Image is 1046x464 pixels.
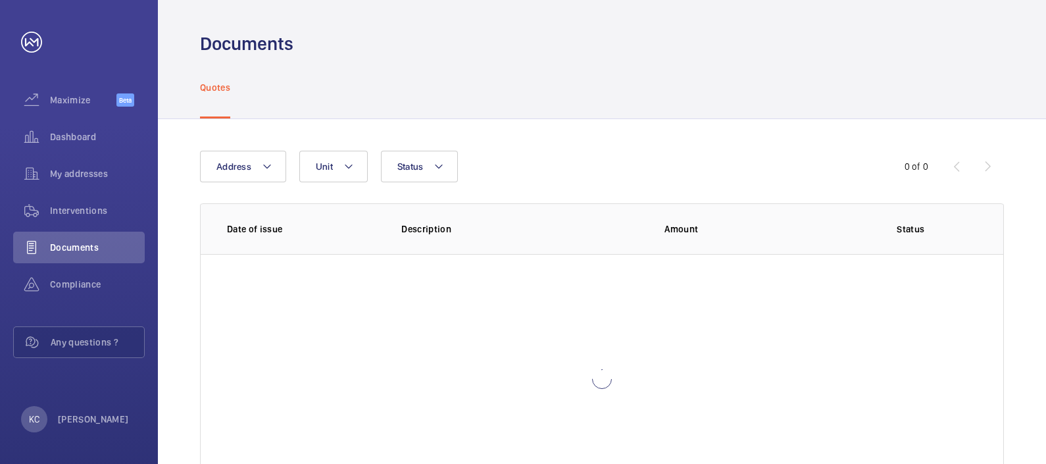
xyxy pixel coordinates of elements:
[905,160,928,173] div: 0 of 0
[50,167,145,180] span: My addresses
[299,151,368,182] button: Unit
[50,204,145,217] span: Interventions
[50,93,116,107] span: Maximize
[29,413,39,426] p: KC
[200,151,286,182] button: Address
[216,161,251,172] span: Address
[50,278,145,291] span: Compliance
[50,130,145,143] span: Dashboard
[316,161,333,172] span: Unit
[845,222,977,236] p: Status
[227,222,380,236] p: Date of issue
[51,336,144,349] span: Any questions ?
[397,161,424,172] span: Status
[58,413,129,426] p: [PERSON_NAME]
[664,222,823,236] p: Amount
[381,151,459,182] button: Status
[401,222,643,236] p: Description
[200,81,230,94] p: Quotes
[200,32,293,56] h1: Documents
[50,241,145,254] span: Documents
[116,93,134,107] span: Beta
